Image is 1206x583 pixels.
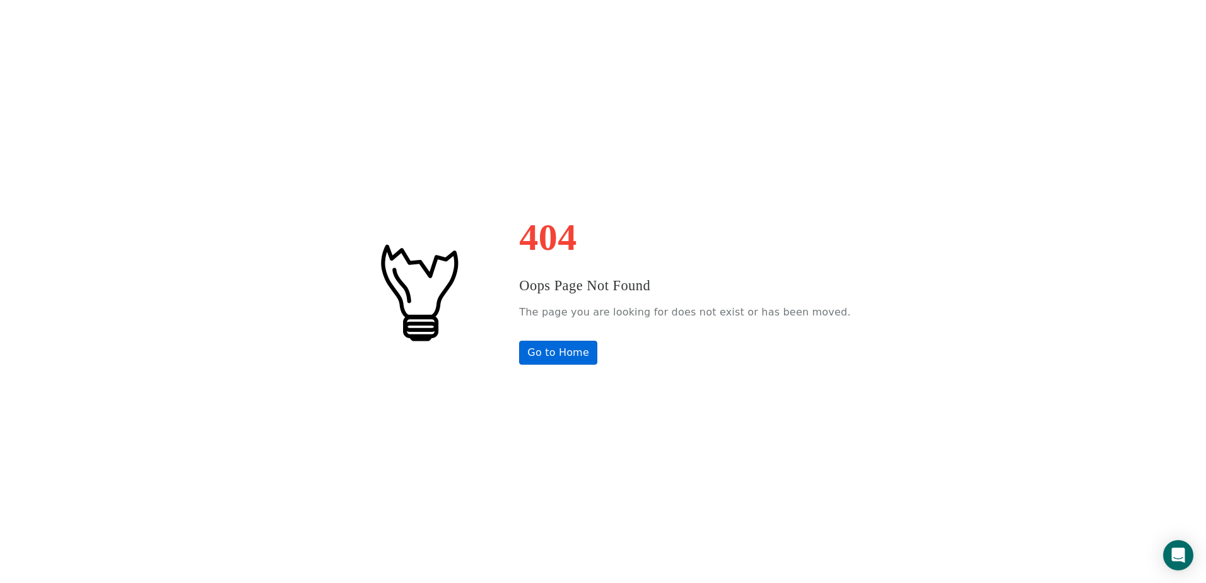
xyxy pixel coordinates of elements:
[355,228,481,355] img: #
[519,303,850,322] p: The page you are looking for does not exist or has been moved.
[519,341,597,365] a: Go to Home
[1163,540,1193,570] div: Open Intercom Messenger
[519,218,850,256] h1: 404
[519,275,850,297] h3: Oops Page Not Found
